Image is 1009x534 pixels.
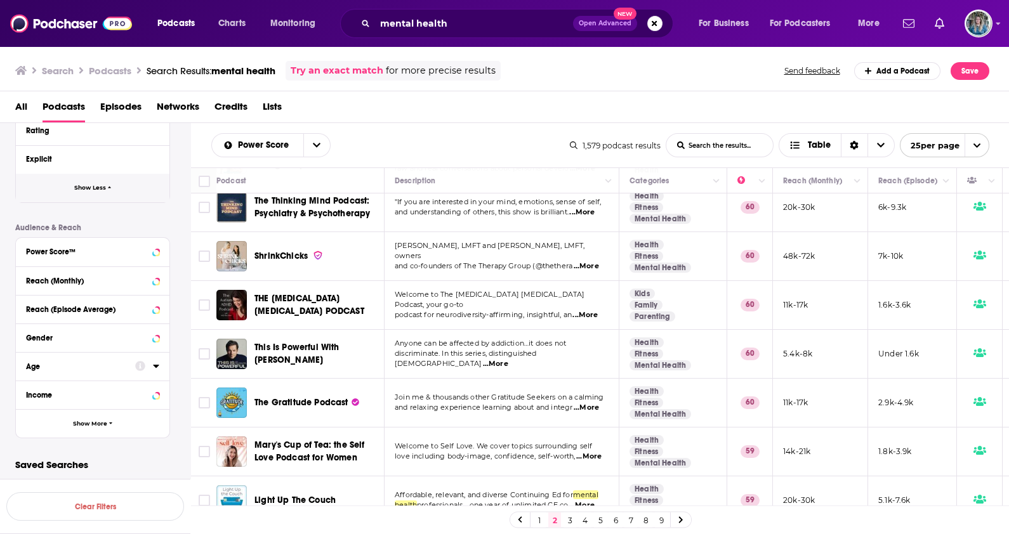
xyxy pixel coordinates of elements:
[216,436,247,467] img: Mary's Cup of Tea: the Self Love Podcast for Women
[313,250,323,261] img: verified Badge
[254,195,380,220] a: The Thinking Mind Podcast: Psychiatry & Psychotherapy
[254,292,380,318] a: THE [MEDICAL_DATA] [MEDICAL_DATA] PODCAST
[395,241,585,260] span: [PERSON_NAME], LMFT and [PERSON_NAME], LMFT, owners
[609,512,622,528] a: 6
[43,96,85,122] span: Podcasts
[254,494,336,507] a: Light Up The Couch
[395,290,585,309] span: Welcome to The [MEDICAL_DATA] [MEDICAL_DATA] Podcast, your go-to
[630,386,664,396] a: Health
[199,495,210,506] span: Toggle select row
[699,15,749,32] span: For Business
[211,133,331,157] h2: Choose List sort
[42,65,74,77] h3: Search
[26,391,148,400] div: Income
[254,341,380,367] a: This Is Powerful With [PERSON_NAME]
[579,20,631,27] span: Open Advanced
[878,299,911,310] p: 1.6k-3.6k
[965,10,993,37] img: User Profile
[216,241,247,271] a: ShrinkChicks
[254,250,323,263] a: ShrinkChicks
[630,311,675,322] a: Parenting
[930,13,949,34] a: Show notifications dropdown
[395,490,573,499] span: Affordable, relevant, and diverse Continuing Ed for
[254,440,365,463] span: Mary's Cup of Tea: the Self Love Podcast for Women
[614,8,636,20] span: New
[238,141,293,150] span: Power Score
[261,13,332,34] button: open menu
[395,403,572,412] span: and relaxing experience learning about and integr
[762,13,849,34] button: open menu
[572,310,598,320] span: ...More
[781,65,844,76] button: Send feedback
[573,490,598,499] span: mental
[216,485,247,516] img: Light Up The Couch
[533,512,546,528] a: 1
[386,63,496,78] span: for more precise results
[352,9,685,38] div: Search podcasts, credits, & more...
[624,512,637,528] a: 7
[783,202,815,212] p: 20k-30k
[16,174,169,202] button: Show Less
[854,62,941,80] a: Add a Podcast
[878,495,911,505] p: 5.1k-7.6k
[16,409,169,438] button: Show More
[630,300,663,310] a: Family
[15,459,170,471] p: Saved Searches
[579,512,591,528] a: 4
[395,261,572,270] span: and co-founders of The Therapy Group (@thethera
[783,173,842,188] div: Reach (Monthly)
[601,174,616,189] button: Column Actions
[417,500,568,509] span: professionals… one year of unlimited CE co
[737,173,755,188] div: Power Score
[630,214,691,224] a: Mental Health
[630,349,663,359] a: Fitness
[967,173,985,188] div: Has Guests
[89,65,131,77] h3: Podcasts
[26,277,148,285] div: Reach (Monthly)
[395,349,536,368] span: discriminate. In this series, distinguished [DEMOGRAPHIC_DATA]
[878,397,914,408] p: 2.9k-4.9k
[291,63,383,78] a: Try an exact match
[951,62,989,80] button: Save
[630,458,691,468] a: Mental Health
[741,396,760,409] p: 60
[254,439,380,464] a: Mary's Cup of Tea: the Self Love Podcast for Women
[395,393,604,401] span: Join me & thousands other Gratitude Seekers on a calming
[741,250,760,263] p: 60
[779,133,895,157] button: Choose View
[965,10,993,37] button: Show profile menu
[147,65,275,77] div: Search Results:
[216,290,247,320] a: THE AUTISM ADHD PODCAST
[395,452,576,460] span: love including body-image, confidence, self-worth,
[26,358,135,374] button: Age
[157,96,199,122] a: Networks
[303,134,330,157] button: open menu
[850,174,865,189] button: Column Actions
[214,96,247,122] span: Credits
[984,174,999,189] button: Column Actions
[741,494,760,507] p: 59
[157,15,195,32] span: Podcasts
[783,348,812,359] p: 5.4k-8k
[15,96,27,122] a: All
[26,126,151,135] div: Rating
[741,445,760,458] p: 59
[263,96,282,122] span: Lists
[630,191,664,201] a: Health
[690,13,765,34] button: open menu
[26,155,151,164] div: Explicit
[254,251,308,261] span: ShrinkChicks
[26,301,159,316] button: Reach (Episode Average)
[630,435,664,445] a: Health
[570,141,661,150] div: 1,579 podcast results
[211,65,275,77] span: mental health
[100,96,142,122] a: Episodes
[630,289,655,299] a: Kids
[569,207,595,218] span: ...More
[216,339,247,369] a: This Is Powerful With Paul Sculfor
[858,15,880,32] span: More
[199,446,210,457] span: Toggle select row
